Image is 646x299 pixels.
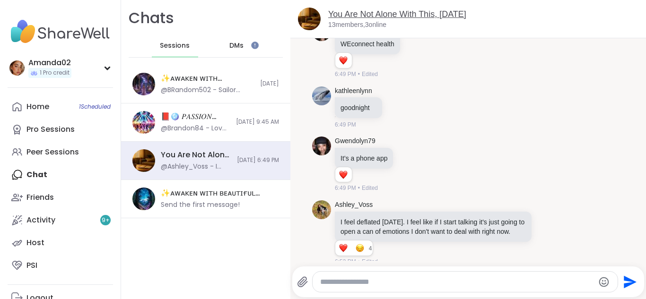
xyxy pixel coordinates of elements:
[335,86,372,96] a: kathleenlynn
[251,42,259,49] iframe: Spotlight
[132,188,155,210] img: ✨ᴀᴡᴀᴋᴇɴ ᴡɪᴛʜ ʙᴇᴀᴜᴛɪғᴜʟ sᴏᴜʟs 200thSession, Sep 09
[328,20,386,30] p: 13 members, 3 online
[312,200,331,219] img: https://sharewell-space-live.sfo3.digitaloceanspaces.com/user-generated/8cb2df4a-f224-470a-b8fa-a...
[132,73,155,95] img: ✨ᴀᴡᴀᴋᴇɴ ᴡɪᴛʜ ʙᴇᴀᴜᴛɪғᴜʟ sᴏᴜʟs✨, Sep 08
[340,217,526,236] p: I feel deflated [DATE]. I feel like if I start talking it's just going to open a can of emotions ...
[26,215,55,225] div: Activity
[79,103,111,111] span: 1 Scheduled
[362,184,378,192] span: Edited
[358,70,360,78] span: •
[362,70,378,78] span: Edited
[328,9,466,19] a: You Are Not Alone With This, [DATE]
[237,156,279,164] span: [DATE] 6:49 PM
[312,86,331,105] img: https://sharewell-space-live.sfo3.digitaloceanspaces.com/user-generated/a83e0c5a-a5d7-4dfe-98a3-d...
[8,209,113,231] a: Activity9+
[338,57,348,64] button: Reactions: love
[335,200,373,210] a: Ashley_Voss
[362,257,378,266] span: Edited
[335,167,352,182] div: Reaction list
[338,244,348,252] button: Reactions: love
[8,95,113,118] a: Home1Scheduled
[26,124,75,135] div: Pro Sessions
[161,85,254,95] div: @BRandom502 - Sailor Moon has a channel on Pluto.
[161,124,230,133] div: @Brandon84 - Love you Girl
[9,60,25,76] img: Amanda02
[161,73,254,84] div: ✨ᴀᴡᴀᴋᴇɴ ᴡɪᴛʜ ʙᴇᴀᴜᴛɪғᴜʟ sᴏᴜʟs✨, [DATE]
[298,8,321,30] img: You Are Not Alone With This, Sep 05
[161,111,230,122] div: 📕🪩 𝑃𝐴𝑆𝑆𝐼𝑂𝑁 𝑃𝐴𝑅𝑇𝑌💃🎶, [DATE]
[598,276,610,288] button: Emoji picker
[369,244,373,253] span: 4
[8,141,113,163] a: Peer Sessions
[236,118,279,126] span: [DATE] 9:45 AM
[161,150,231,160] div: You Are Not Alone With This, [DATE]
[335,257,356,266] span: 6:53 PM
[26,147,79,157] div: Peer Sessions
[26,238,44,248] div: Host
[320,277,594,287] textarea: Type your message
[335,240,369,256] div: Reaction list
[28,58,71,68] div: Amanda02
[338,171,348,179] button: Reactions: love
[340,39,394,49] p: WEconnect health
[102,216,110,224] span: 9 +
[358,257,360,266] span: •
[335,137,375,146] a: Gwendolyn79
[229,41,244,51] span: DMs
[26,102,49,112] div: Home
[618,271,639,292] button: Send
[335,120,356,129] span: 6:49 PM
[340,154,387,163] p: It’s a phone app
[358,184,360,192] span: •
[26,192,54,203] div: Friends
[160,41,190,51] span: Sessions
[26,260,37,271] div: PSI
[132,111,155,134] img: 📕🪩 𝑃𝐴𝑆𝑆𝐼𝑂𝑁 𝑃𝐴𝑅𝑇𝑌💃🎶, Sep 06
[8,186,113,209] a: Friends
[355,244,365,252] button: Reactions: sad
[260,80,279,88] span: [DATE]
[161,188,273,198] div: ✨ᴀᴡᴀᴋᴇɴ ᴡɪᴛʜ ʙᴇᴀᴜᴛɪғᴜʟ sᴏᴜʟs 200thSession, [DATE]
[161,162,231,171] div: @Ashley_Voss - I feel deflated [DATE]. I feel like if I start talking it's just going to open a c...
[335,184,356,192] span: 6:49 PM
[312,137,331,155] img: https://sharewell-space-live.sfo3.digitaloceanspaces.com/user-generated/7c5e48d9-1979-4754-8140-3...
[8,254,113,277] a: PSI
[8,118,113,141] a: Pro Sessions
[335,53,352,68] div: Reaction list
[340,103,376,112] p: goodnight
[161,200,240,210] div: Send the first message!
[40,69,70,77] span: 1 Pro credit
[8,231,113,254] a: Host
[8,15,113,48] img: ShareWell Nav Logo
[132,149,155,172] img: You Are Not Alone With This, Sep 05
[129,8,174,29] h1: Chats
[335,70,356,78] span: 6:49 PM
